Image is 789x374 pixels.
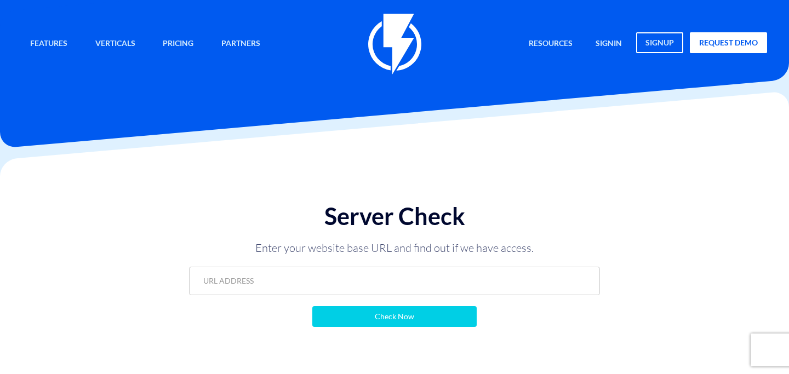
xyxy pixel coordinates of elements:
a: request demo [690,32,767,53]
h1: Server Check [189,203,600,229]
a: Resources [521,32,581,56]
a: Verticals [87,32,144,56]
a: Pricing [155,32,202,56]
input: Check Now [312,306,477,327]
a: Features [22,32,76,56]
a: Partners [213,32,268,56]
a: signup [636,32,683,53]
input: URL ADDRESS [189,267,600,295]
p: Enter your website base URL and find out if we have access. [230,240,559,256]
a: signin [587,32,630,56]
